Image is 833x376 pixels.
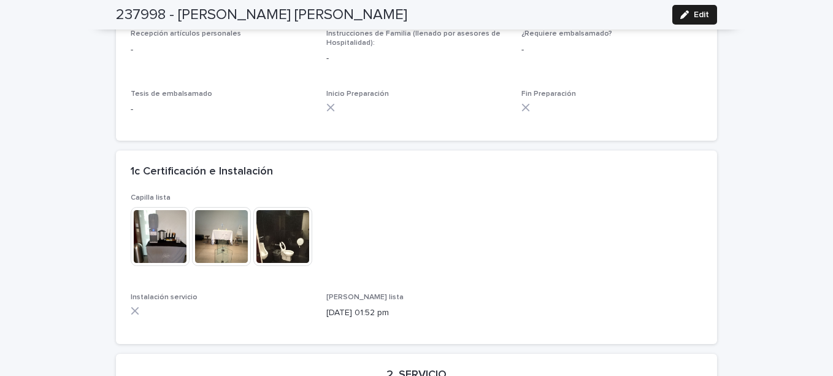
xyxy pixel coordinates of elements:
span: Recepción artículos personales [131,30,241,37]
p: - [326,52,507,65]
span: ¿Requiere embalsamado? [521,30,612,37]
span: Instrucciones de Familia (llenado por asesores de Hospitalidad): [326,30,501,46]
button: Edit [672,5,717,25]
p: - [131,103,312,116]
span: Capilla lista [131,194,171,202]
p: [DATE] 01:52 pm [326,307,507,319]
span: Tesis de embalsamado [131,90,212,98]
p: - [131,44,312,57]
span: Inicio Preparación [326,90,389,98]
span: Fin Preparación [521,90,576,98]
h2: 237998 - [PERSON_NAME] [PERSON_NAME] [116,6,407,24]
span: Edit [694,10,709,19]
span: [PERSON_NAME] lista [326,294,404,301]
span: Instalación servicio [131,294,198,301]
p: - [521,44,702,57]
h2: 1c Certificación e Instalación [131,165,273,179]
